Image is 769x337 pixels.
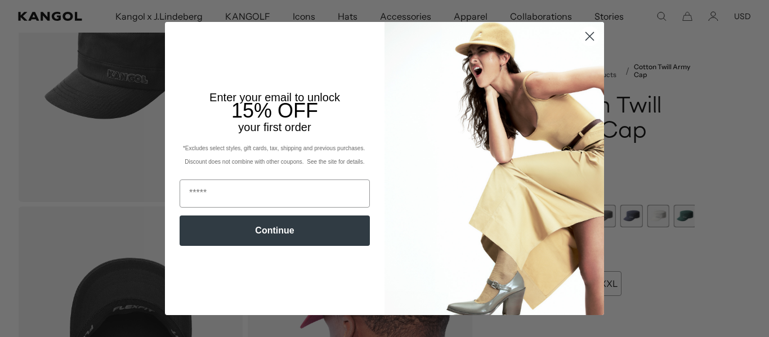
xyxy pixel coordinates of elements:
button: Close dialog [580,26,600,46]
span: *Excludes select styles, gift cards, tax, shipping and previous purchases. Discount does not comb... [183,145,366,165]
span: 15% OFF [231,99,318,122]
button: Continue [180,215,370,246]
span: Enter your email to unlock [209,91,340,104]
span: your first order [238,121,311,133]
img: 93be19ad-e773-4382-80b9-c9d740c9197f.jpeg [384,22,604,314]
input: Email [180,179,370,208]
